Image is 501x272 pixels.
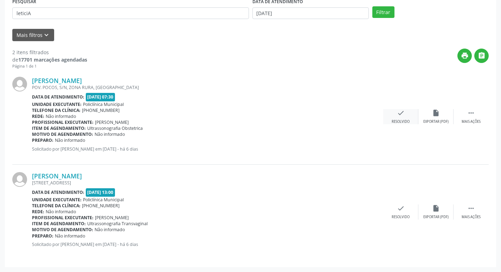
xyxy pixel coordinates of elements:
[32,221,86,227] b: Item de agendamento:
[32,241,383,247] p: Solicitado por [PERSON_NAME] em [DATE] - há 6 dias
[95,227,125,233] span: Não informado
[95,119,129,125] span: [PERSON_NAME]
[46,113,76,119] span: Não informado
[86,93,115,101] span: [DATE] 07:30
[55,137,85,143] span: Não informado
[32,227,93,233] b: Motivo de agendamento:
[12,63,87,69] div: Página 1 de 1
[32,172,82,180] a: [PERSON_NAME]
[32,197,82,203] b: Unidade executante:
[87,125,143,131] span: Ultrassonografia Obstetrica
[32,101,82,107] b: Unidade executante:
[87,221,148,227] span: Ultrassonografia Transvaginal
[32,131,93,137] b: Motivo de agendamento:
[83,101,124,107] span: Policlínica Municipal
[86,188,115,196] span: [DATE] 13:00
[397,109,405,117] i: check
[83,197,124,203] span: Policlínica Municipal
[12,29,54,41] button: Mais filtroskeyboard_arrow_down
[12,77,27,91] img: img
[46,209,76,215] span: Não informado
[372,6,394,18] button: Filtrar
[392,215,410,220] div: Resolvido
[423,119,449,124] div: Exportar (PDF)
[397,204,405,212] i: check
[461,52,469,59] i: print
[32,94,84,100] b: Data de atendimento:
[12,56,87,63] div: de
[474,49,489,63] button: 
[43,31,50,39] i: keyboard_arrow_down
[467,204,475,212] i: 
[423,215,449,220] div: Exportar (PDF)
[12,172,27,187] img: img
[32,233,53,239] b: Preparo:
[32,203,81,209] b: Telefone da clínica:
[32,107,81,113] b: Telefone da clínica:
[252,7,369,19] input: Selecione um intervalo
[467,109,475,117] i: 
[32,137,53,143] b: Preparo:
[457,49,472,63] button: print
[392,119,410,124] div: Resolvido
[82,107,120,113] span: [PHONE_NUMBER]
[32,125,86,131] b: Item de agendamento:
[95,215,129,221] span: [PERSON_NAME]
[32,215,94,221] b: Profissional executante:
[32,180,383,186] div: [STREET_ADDRESS]
[462,119,481,124] div: Mais ações
[12,7,249,19] input: Nome, CNS
[32,119,94,125] b: Profissional executante:
[478,52,486,59] i: 
[55,233,85,239] span: Não informado
[432,204,440,212] i: insert_drive_file
[32,189,84,195] b: Data de atendimento:
[462,215,481,220] div: Mais ações
[32,209,44,215] b: Rede:
[18,56,87,63] strong: 17701 marcações agendadas
[32,77,82,84] a: [PERSON_NAME]
[95,131,125,137] span: Não informado
[12,49,87,56] div: 2 itens filtrados
[82,203,120,209] span: [PHONE_NUMBER]
[432,109,440,117] i: insert_drive_file
[32,84,383,90] div: POV. POCOS, S/N, ZONA RURA, [GEOGRAPHIC_DATA]
[32,113,44,119] b: Rede:
[32,146,383,152] p: Solicitado por [PERSON_NAME] em [DATE] - há 6 dias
